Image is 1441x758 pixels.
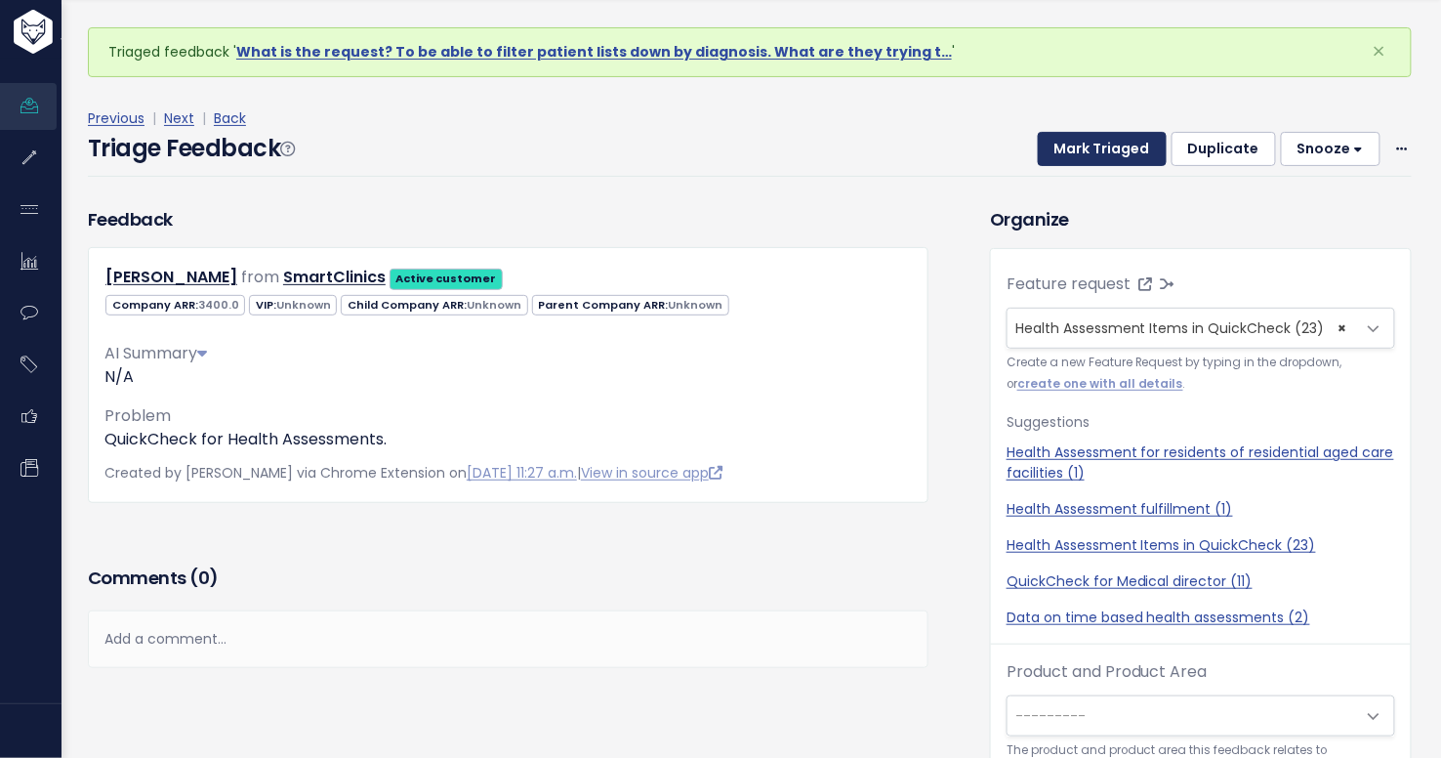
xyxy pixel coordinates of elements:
a: QuickCheck for Medical director (11) [1007,571,1395,592]
span: AI Summary [104,342,207,364]
span: | [148,108,160,128]
a: Health Assessment fulfillment (1) [1007,499,1395,520]
button: Duplicate [1172,132,1276,167]
a: create one with all details [1017,376,1183,392]
h3: Feedback [88,206,173,232]
span: Parent Company ARR: [532,295,729,316]
div: Add a comment... [88,611,928,668]
span: Company ARR: [105,295,245,316]
img: logo-white.9d6f32f41409.svg [9,10,160,54]
h3: Comments ( ) [88,565,928,592]
span: Unknown [467,297,521,313]
span: VIP: [249,295,337,316]
span: Health Assessment Items in QuickCheck (23) [1015,318,1325,338]
a: [PERSON_NAME] [105,266,237,288]
strong: Active customer [396,271,497,286]
span: Child Company ARR: [341,295,527,316]
span: 0 [198,566,210,590]
p: QuickCheck for Health Assessments. [104,428,912,451]
a: [DATE] 11:27 a.m. [467,463,577,483]
a: Data on time based health assessments (2) [1007,608,1395,628]
span: from [241,266,279,288]
a: Previous [88,108,144,128]
a: View in source app [581,463,722,483]
button: Close [1353,28,1406,75]
label: Feature request [1007,273,1131,296]
span: × [1338,309,1347,348]
span: | [198,108,210,128]
a: What is the request? To be able to filter patient lists down by diagnosis. What are they trying t… [236,42,952,62]
h4: Triage Feedback [88,131,295,166]
a: SmartClinics [283,266,386,288]
label: Product and Product Area [1007,660,1208,684]
span: × [1373,35,1386,67]
a: Health Assessment for residents of residential aged care facilities (1) [1007,442,1395,484]
button: Snooze [1281,132,1380,167]
small: Create a new Feature Request by typing in the dropdown, or . [1007,353,1395,395]
span: --------- [1015,706,1086,726]
h3: Organize [990,206,1412,232]
a: Next [164,108,194,128]
button: Mark Triaged [1038,132,1167,167]
p: Suggestions [1007,410,1395,435]
div: N/A [104,365,912,389]
a: Back [214,108,246,128]
span: Created by [PERSON_NAME] via Chrome Extension on | [104,463,722,483]
a: Health Assessment Items in QuickCheck (23) [1007,535,1395,556]
span: Problem [104,404,171,427]
div: Triaged feedback ' ' [88,27,1412,77]
span: Unknown [276,297,331,313]
span: 3400.0 [198,297,239,313]
span: Unknown [668,297,722,313]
